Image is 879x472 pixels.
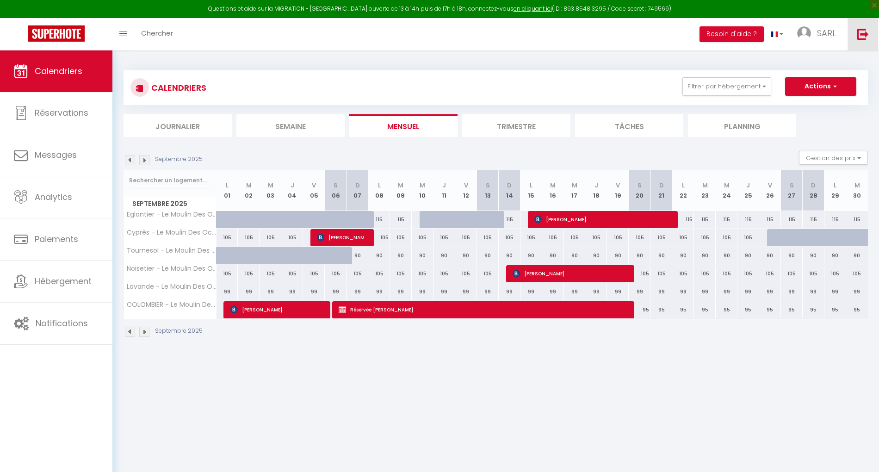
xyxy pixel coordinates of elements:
[846,301,868,318] div: 95
[260,283,281,300] div: 99
[455,265,477,282] div: 105
[530,181,532,190] abbr: L
[149,77,206,98] h3: CALENDRIERS
[737,301,759,318] div: 95
[716,170,737,211] th: 24
[125,229,218,236] span: Cyprès - Le Moulin Des Ocres
[281,265,303,282] div: 105
[564,170,586,211] th: 17
[514,5,552,12] a: en cliquant ici
[803,247,824,264] div: 90
[325,170,347,211] th: 06
[35,233,78,245] span: Paiements
[585,247,607,264] div: 90
[803,211,824,228] div: 115
[281,283,303,300] div: 99
[36,317,88,329] span: Notifications
[368,170,390,211] th: 08
[125,283,218,290] span: Lavande - Le Moulin Des Ocres
[129,172,211,189] input: Rechercher un logement...
[317,229,368,246] span: [PERSON_NAME]
[629,283,650,300] div: 99
[694,247,716,264] div: 90
[737,265,759,282] div: 105
[790,181,794,190] abbr: S
[368,265,390,282] div: 105
[433,265,455,282] div: 105
[672,229,694,246] div: 105
[629,229,650,246] div: 105
[238,283,260,300] div: 99
[737,229,759,246] div: 105
[433,229,455,246] div: 105
[281,170,303,211] th: 04
[716,265,737,282] div: 105
[716,229,737,246] div: 105
[499,247,520,264] div: 90
[694,283,716,300] div: 99
[650,283,672,300] div: 99
[672,247,694,264] div: 90
[811,181,816,190] abbr: D
[799,151,868,165] button: Gestion des prix
[368,247,390,264] div: 90
[846,283,868,300] div: 99
[236,114,345,137] li: Semaine
[125,301,218,308] span: COLOMBIER - Le Moulin Des Ocres
[230,301,325,318] span: [PERSON_NAME]
[455,247,477,264] div: 90
[412,283,433,300] div: 99
[768,181,772,190] abbr: V
[520,283,542,300] div: 99
[585,229,607,246] div: 105
[462,114,570,137] li: Trimestre
[238,229,260,246] div: 105
[607,229,629,246] div: 105
[464,181,468,190] abbr: V
[433,247,455,264] div: 90
[281,229,303,246] div: 105
[312,181,316,190] abbr: V
[325,265,347,282] div: 105
[824,170,846,211] th: 29
[134,18,180,50] a: Chercher
[347,265,368,282] div: 105
[378,181,381,190] abbr: L
[817,27,836,39] span: SARL
[759,247,781,264] div: 90
[840,433,879,472] iframe: LiveChat chat widget
[455,229,477,246] div: 105
[442,181,446,190] abbr: J
[325,283,347,300] div: 99
[682,77,771,96] button: Filtrer par hébergement
[433,170,455,211] th: 11
[542,247,564,264] div: 90
[759,283,781,300] div: 99
[790,18,848,50] a: ... SARL
[520,170,542,211] th: 15
[477,229,499,246] div: 105
[246,181,252,190] abbr: M
[781,265,803,282] div: 105
[238,170,260,211] th: 02
[455,170,477,211] th: 12
[477,283,499,300] div: 99
[550,181,556,190] abbr: M
[339,301,629,318] span: Réservée [PERSON_NAME]
[585,283,607,300] div: 99
[455,283,477,300] div: 99
[124,197,216,211] span: Septembre 2025
[141,28,173,38] span: Chercher
[759,265,781,282] div: 105
[803,265,824,282] div: 105
[699,26,764,42] button: Besoin d'aide ?
[857,28,869,40] img: logout
[368,229,390,246] div: 105
[694,170,716,211] th: 23
[737,170,759,211] th: 25
[846,170,868,211] th: 30
[125,247,218,254] span: Tournesol - Le Moulin Des Ocres
[303,170,325,211] th: 05
[650,229,672,246] div: 105
[217,265,238,282] div: 105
